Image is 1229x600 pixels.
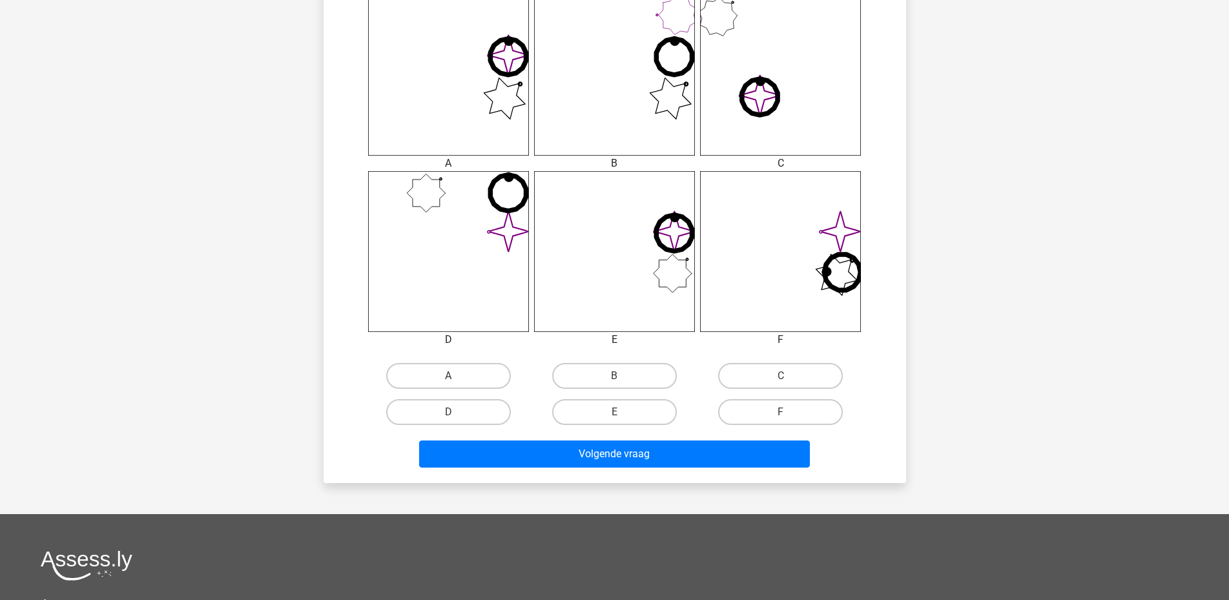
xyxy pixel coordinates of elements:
div: A [358,156,539,171]
div: D [358,332,539,347]
img: Assessly logo [41,550,132,581]
label: A [386,363,511,389]
label: C [718,363,843,389]
label: B [552,363,677,389]
label: D [386,399,511,425]
div: E [524,332,705,347]
div: F [690,332,871,347]
label: E [552,399,677,425]
label: F [718,399,843,425]
div: C [690,156,871,171]
div: B [524,156,705,171]
button: Volgende vraag [419,440,810,468]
